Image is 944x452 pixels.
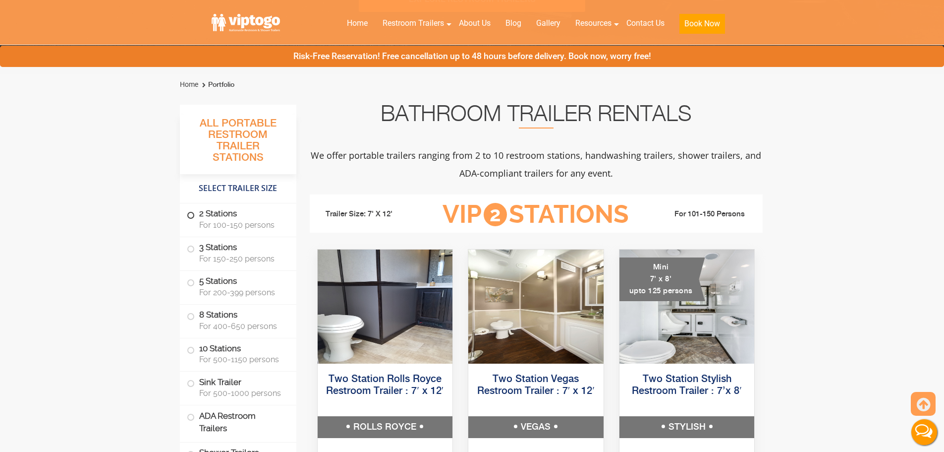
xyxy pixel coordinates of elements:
[199,388,284,398] span: For 500-1000 persons
[187,237,289,268] label: 3 Stations
[187,338,289,369] label: 10 Stations
[619,12,672,34] a: Contact Us
[326,374,444,396] a: Two Station Rolls Royce Restroom Trailer : 7′ x 12′
[187,405,289,439] label: ADA Restroom Trailers
[180,115,296,174] h3: All Portable Restroom Trailer Stations
[484,203,507,226] span: 2
[619,250,755,364] img: A mini restroom trailer with two separate stations and separate doors for males and females
[477,374,595,396] a: Two Station Vegas Restroom Trailer : 7′ x 12′
[199,322,284,331] span: For 400-650 persons
[199,220,284,230] span: For 100-150 persons
[187,305,289,335] label: 8 Stations
[318,416,453,438] h5: ROLLS ROYCE
[672,12,732,40] a: Book Now
[318,250,453,364] img: Side view of two station restroom trailer with separate doors for males and females
[317,199,428,229] li: Trailer Size: 7' X 12'
[199,288,284,297] span: For 200-399 persons
[187,203,289,234] label: 2 Stations
[645,208,756,220] li: For 101-150 Persons
[199,254,284,263] span: For 150-250 persons
[180,179,296,198] h4: Select Trailer Size
[187,372,289,402] label: Sink Trailer
[187,271,289,302] label: 5 Stations
[619,416,755,438] h5: STYLISH
[632,374,741,396] a: Two Station Stylish Restroom Trailer : 7’x 8′
[427,201,644,228] h3: VIP Stations
[904,412,944,452] button: Live Chat
[451,12,498,34] a: About Us
[180,80,198,88] a: Home
[468,250,604,364] img: Side view of two station restroom trailer with separate doors for males and females
[619,258,705,301] div: Mini 7' x 8' upto 125 persons
[679,14,725,34] button: Book Now
[199,355,284,364] span: For 500-1150 persons
[568,12,619,34] a: Resources
[200,79,234,91] li: Portfolio
[468,416,604,438] h5: VEGAS
[339,12,375,34] a: Home
[375,12,451,34] a: Restroom Trailers
[529,12,568,34] a: Gallery
[498,12,529,34] a: Blog
[310,146,763,182] p: We offer portable trailers ranging from 2 to 10 restroom stations, handwashing trailers, shower t...
[310,105,763,129] h2: Bathroom Trailer Rentals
